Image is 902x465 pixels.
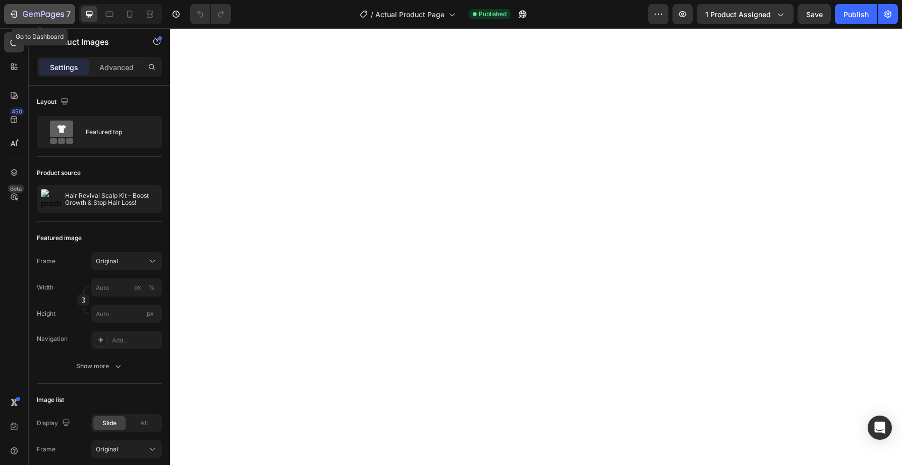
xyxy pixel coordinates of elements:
[190,4,231,24] div: Undo/Redo
[50,62,78,73] p: Settings
[868,416,892,440] div: Open Intercom Messenger
[134,283,141,292] div: px
[147,310,154,317] span: px
[170,28,902,465] iframe: Design area
[4,4,75,24] button: 7
[41,189,61,209] img: product feature img
[140,419,148,428] span: All
[37,309,55,318] label: Height
[99,62,134,73] p: Advanced
[91,252,162,270] button: Original
[91,305,162,323] input: px
[65,192,158,206] p: Hair Revival Scalp Kit – Boost Growth & Stop Hair Loss!
[76,361,123,371] div: Show more
[37,334,68,343] div: Navigation
[112,336,159,345] div: Add...
[96,257,118,266] span: Original
[132,281,144,294] button: %
[697,4,794,24] button: 1 product assigned
[10,107,24,115] div: 450
[705,9,771,20] span: 1 product assigned
[102,419,117,428] span: Slide
[37,257,55,266] label: Frame
[37,234,82,243] div: Featured image
[146,281,158,294] button: px
[37,395,64,404] div: Image list
[96,445,118,454] span: Original
[479,10,506,19] span: Published
[798,4,831,24] button: Save
[37,445,55,454] label: Frame
[835,4,877,24] button: Publish
[37,417,72,430] div: Display
[806,10,823,19] span: Save
[8,185,24,193] div: Beta
[91,278,162,297] input: px%
[86,121,147,144] div: Featured top
[149,283,155,292] div: %
[37,168,81,178] div: Product source
[37,95,71,109] div: Layout
[375,9,444,20] span: Actual Product Page
[37,357,162,375] button: Show more
[91,440,162,458] button: Original
[37,283,53,292] label: Width
[371,9,373,20] span: /
[49,36,135,48] p: Product Images
[66,8,71,20] p: 7
[843,9,869,20] div: Publish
